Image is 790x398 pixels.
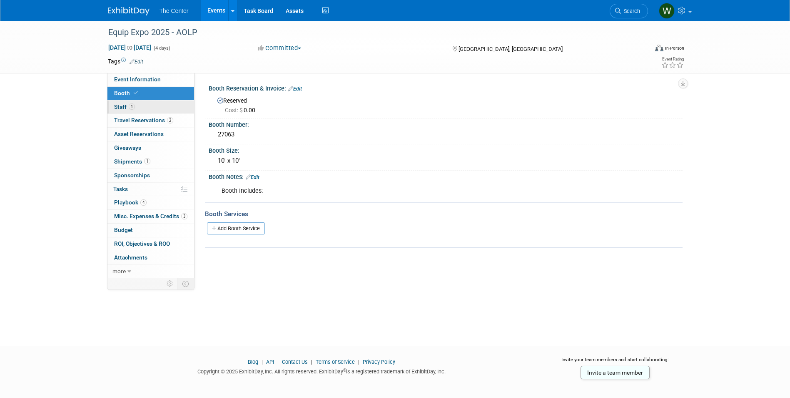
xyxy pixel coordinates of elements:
[209,118,683,129] div: Booth Number:
[215,128,676,141] div: 27063
[140,199,147,206] span: 4
[114,117,173,123] span: Travel Reservations
[548,356,683,369] div: Invite your team members and start collaborating:
[621,8,640,14] span: Search
[107,73,194,86] a: Event Information
[107,128,194,141] a: Asset Reservations
[363,359,395,365] a: Privacy Policy
[215,94,676,114] div: Reserved
[144,158,150,164] span: 1
[599,43,685,56] div: Event Format
[316,359,355,365] a: Terms of Service
[207,222,265,234] a: Add Booth Service
[282,359,308,365] a: Contact Us
[134,91,138,95] i: Booth reservation complete
[107,251,194,264] a: Attachments
[661,57,684,61] div: Event Rating
[108,7,150,15] img: ExhibitDay
[177,278,194,289] td: Toggle Event Tabs
[216,183,591,199] div: Booth Includes:
[126,44,134,51] span: to
[159,8,189,14] span: The Center
[309,359,314,365] span: |
[114,213,187,219] span: Misc. Expenses & Credits
[107,210,194,223] a: Misc. Expenses & Credits3
[114,254,147,261] span: Attachments
[259,359,265,365] span: |
[209,144,683,155] div: Booth Size:
[107,141,194,155] a: Giveaways
[107,265,194,278] a: more
[114,240,170,247] span: ROI, Objectives & ROO
[275,359,281,365] span: |
[114,172,150,179] span: Sponsorships
[114,158,150,165] span: Shipments
[105,25,635,40] div: Equip Expo 2025 - AOLP
[107,224,194,237] a: Budget
[665,45,684,51] div: In-Person
[107,169,194,182] a: Sponsorships
[114,90,140,96] span: Booth
[107,155,194,169] a: Shipments1
[356,359,361,365] span: |
[209,171,683,181] div: Booth Notes:
[113,186,128,192] span: Tasks
[129,103,135,110] span: 1
[114,103,135,110] span: Staff
[114,144,141,151] span: Giveaways
[108,366,536,375] div: Copyright © 2025 ExhibitDay, Inc. All rights reserved. ExhibitDay is a registered trademark of Ex...
[163,278,177,289] td: Personalize Event Tab Strip
[112,268,126,275] span: more
[167,117,173,123] span: 2
[153,45,170,51] span: (4 days)
[215,154,676,167] div: 10' x 10'
[107,114,194,127] a: Travel Reservations2
[130,59,143,65] a: Edit
[248,359,258,365] a: Blog
[107,183,194,196] a: Tasks
[610,4,648,18] a: Search
[581,366,650,379] a: Invite a team member
[655,45,663,51] img: Format-Inperson.png
[108,44,152,51] span: [DATE] [DATE]
[114,199,147,206] span: Playbook
[288,86,302,92] a: Edit
[114,76,161,83] span: Event Information
[225,107,259,113] span: 0.00
[181,213,187,219] span: 3
[225,107,244,113] span: Cost: $
[107,237,194,251] a: ROI, Objectives & ROO
[266,359,274,365] a: API
[108,57,143,65] td: Tags
[205,209,683,219] div: Booth Services
[107,87,194,100] a: Booth
[246,174,259,180] a: Edit
[107,196,194,209] a: Playbook4
[114,227,133,233] span: Budget
[209,82,683,93] div: Booth Reservation & Invoice:
[659,3,675,19] img: Whitney Mueller
[255,44,304,53] button: Committed
[114,131,164,137] span: Asset Reservations
[107,101,194,114] a: Staff1
[459,46,563,52] span: [GEOGRAPHIC_DATA], [GEOGRAPHIC_DATA]
[343,368,346,373] sup: ®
